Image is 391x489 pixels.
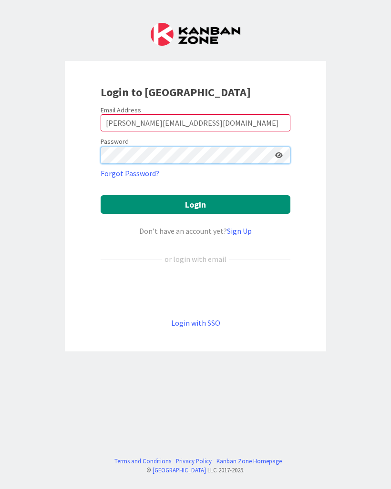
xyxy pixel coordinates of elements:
[101,225,290,237] div: Don’t have an account yet?
[171,318,220,328] a: Login with SSO
[162,253,229,265] div: or login with email
[110,466,282,475] div: © LLC 2017- 2025 .
[101,168,159,179] a: Forgot Password?
[96,280,295,301] iframe: Sign in with Google Button
[114,457,171,466] a: Terms and Conditions
[151,23,240,46] img: Kanban Zone
[101,85,251,100] b: Login to [GEOGRAPHIC_DATA]
[227,226,252,236] a: Sign Up
[216,457,282,466] a: Kanban Zone Homepage
[101,195,290,214] button: Login
[101,137,129,147] label: Password
[101,106,141,114] label: Email Address
[153,466,206,474] a: [GEOGRAPHIC_DATA]
[101,280,290,301] div: Sign in with Google. Opens in new tab
[176,457,212,466] a: Privacy Policy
